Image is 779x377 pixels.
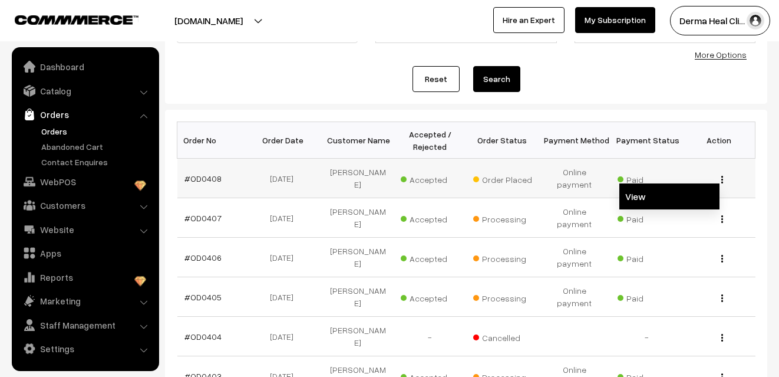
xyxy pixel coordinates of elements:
[184,292,222,302] a: #OD0405
[721,294,723,302] img: Menu
[322,317,394,356] td: [PERSON_NAME]
[249,277,322,317] td: [DATE]
[249,317,322,356] td: [DATE]
[15,195,155,216] a: Customers
[249,238,322,277] td: [DATE]
[38,156,155,168] a: Contact Enquires
[747,12,764,29] img: user
[401,210,460,225] span: Accepted
[38,140,155,153] a: Abandoned Cart
[249,198,322,238] td: [DATE]
[184,173,222,183] a: #OD0408
[493,7,565,33] a: Hire an Expert
[15,290,155,312] a: Marketing
[15,338,155,359] a: Settings
[473,171,532,186] span: Order Placed
[473,250,532,265] span: Processing
[721,215,723,223] img: Menu
[610,317,683,356] td: -
[133,6,284,35] button: [DOMAIN_NAME]
[15,219,155,240] a: Website
[670,6,770,35] button: Derma Heal Cli…
[619,183,719,209] a: View
[394,122,466,159] th: Accepted / Rejected
[15,15,138,24] img: COMMMERCE
[618,289,676,304] span: Paid
[721,334,723,342] img: Menu
[721,255,723,263] img: Menu
[184,253,222,263] a: #OD0406
[322,159,394,198] td: [PERSON_NAME]
[473,329,532,344] span: Cancelled
[15,80,155,101] a: Catalog
[401,250,460,265] span: Accepted
[575,7,655,33] a: My Subscription
[322,238,394,277] td: [PERSON_NAME]
[15,12,118,26] a: COMMMERCE
[539,159,611,198] td: Online payment
[539,122,611,159] th: Payment Method
[322,198,394,238] td: [PERSON_NAME]
[322,122,394,159] th: Customer Name
[466,122,539,159] th: Order Status
[15,56,155,77] a: Dashboard
[721,176,723,183] img: Menu
[38,125,155,137] a: Orders
[249,122,322,159] th: Order Date
[539,277,611,317] td: Online payment
[401,171,460,186] span: Accepted
[412,66,460,92] a: Reset
[683,122,755,159] th: Action
[15,104,155,125] a: Orders
[618,171,676,186] span: Paid
[539,198,611,238] td: Online payment
[177,122,250,159] th: Order No
[539,238,611,277] td: Online payment
[695,50,747,60] a: More Options
[15,242,155,264] a: Apps
[394,317,466,356] td: -
[401,289,460,304] span: Accepted
[249,159,322,198] td: [DATE]
[618,210,676,225] span: Paid
[473,210,532,225] span: Processing
[322,277,394,317] td: [PERSON_NAME]
[473,66,520,92] button: Search
[184,332,222,342] a: #OD0404
[618,250,676,265] span: Paid
[15,314,155,336] a: Staff Management
[15,267,155,288] a: Reports
[473,289,532,304] span: Processing
[184,213,222,223] a: #OD0407
[15,171,155,192] a: WebPOS
[610,122,683,159] th: Payment Status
